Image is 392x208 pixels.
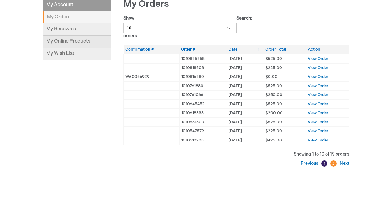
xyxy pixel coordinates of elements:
[266,102,282,106] span: $525.00
[179,91,227,100] td: 1010761066
[179,72,227,82] td: 1010816380
[179,81,227,91] td: 1010761880
[43,36,111,48] a: My Online Products
[179,45,227,54] th: Order #: activate to sort column ascending
[179,99,227,109] td: 1010645452
[179,54,227,63] td: 1010835358
[266,129,282,133] span: $225.00
[179,63,227,72] td: 1010818508
[308,138,328,143] a: View Order
[227,72,264,82] td: [DATE]
[123,16,233,38] label: Show orders
[123,23,233,33] select: Showorders
[330,160,337,167] a: 2
[266,110,283,115] span: $200.00
[227,81,264,91] td: [DATE]
[308,65,328,70] a: View Order
[266,56,282,61] span: $525.00
[227,109,264,118] td: [DATE]
[124,72,180,82] td: WA0056929
[236,16,349,30] label: Search:
[266,120,282,125] span: $525.00
[227,54,264,63] td: [DATE]
[227,45,264,54] th: Date: activate to sort column ascending
[338,161,349,166] a: Next
[43,23,111,36] a: My Renewals
[308,92,328,97] a: View Order
[179,136,227,145] td: 1010512223
[308,56,328,61] a: View Order
[301,161,320,166] a: Previous
[306,45,349,54] th: Action: activate to sort column ascending
[124,45,180,54] th: Confirmation #: activate to sort column ascending
[43,11,111,23] strong: My Orders
[227,63,264,72] td: [DATE]
[308,83,328,88] a: View Order
[236,23,349,33] input: Search:
[179,109,227,118] td: 1010618336
[227,99,264,109] td: [DATE]
[227,91,264,100] td: [DATE]
[321,160,327,167] a: 1
[179,117,227,127] td: 1010561500
[43,48,111,60] a: My Wish List
[308,74,328,79] a: View Order
[227,117,264,127] td: [DATE]
[266,92,282,97] span: $250.00
[227,136,264,145] td: [DATE]
[308,129,328,133] a: View Order
[266,74,277,79] span: $0.00
[179,127,227,136] td: 1010547579
[308,120,328,125] a: View Order
[266,65,282,70] span: $225.00
[308,102,328,106] a: View Order
[266,138,282,143] span: $425.00
[308,110,328,115] a: View Order
[266,83,282,88] span: $525.00
[123,151,349,157] div: Showing 1 to 10 of 19 orders
[227,127,264,136] td: [DATE]
[264,45,306,54] th: Order Total: activate to sort column ascending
